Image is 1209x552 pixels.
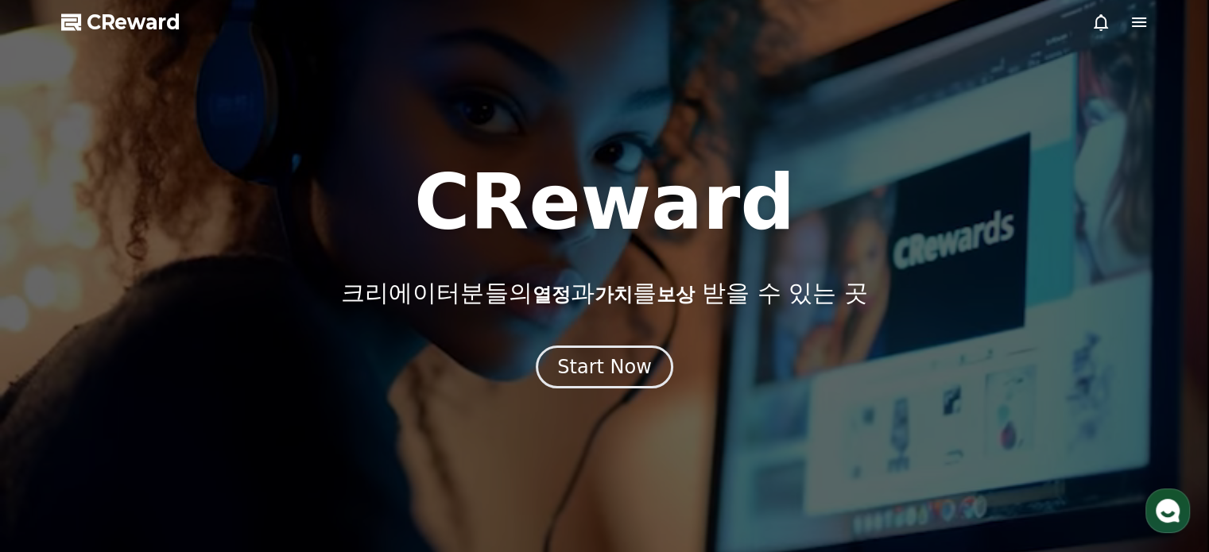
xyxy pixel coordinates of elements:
[205,420,305,460] a: 설정
[536,361,673,376] a: Start Now
[532,284,570,306] span: 열정
[87,10,180,35] span: CReward
[656,284,694,306] span: 보상
[414,164,795,241] h1: CReward
[105,420,205,460] a: 대화
[246,444,265,457] span: 설정
[594,284,632,306] span: 가치
[557,354,652,380] div: Start Now
[341,279,867,307] p: 크리에이터분들의 과 를 받을 수 있는 곳
[61,10,180,35] a: CReward
[145,445,165,457] span: 대화
[536,345,673,388] button: Start Now
[5,420,105,460] a: 홈
[50,444,60,457] span: 홈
